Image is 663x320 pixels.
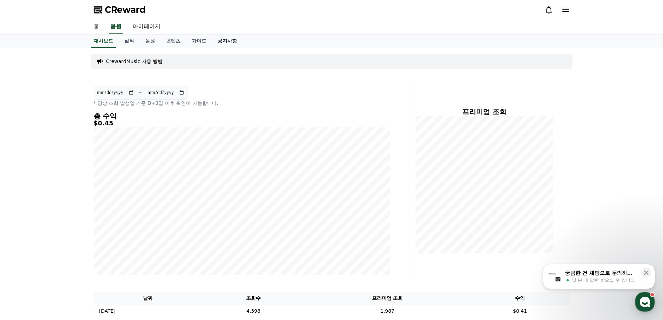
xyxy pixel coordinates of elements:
[416,108,553,116] h4: 프리미엄 조회
[203,292,304,305] th: 조회수
[90,221,134,238] a: 설정
[109,19,123,34] a: 음원
[471,292,570,305] th: 수익
[94,100,390,107] p: * 영상 조회 발생일 기준 D+3일 이후 확인이 가능합니다.
[140,34,160,48] a: 음원
[471,305,570,318] td: $0.41
[94,112,390,120] h4: 총 수익
[105,4,146,15] span: CReward
[139,88,143,97] p: ~
[203,305,304,318] td: 4,598
[127,19,166,34] a: 마이페이지
[99,307,116,315] p: [DATE]
[186,34,212,48] a: 가이드
[64,232,72,237] span: 대화
[212,34,243,48] a: 공지사항
[119,34,140,48] a: 실적
[88,19,105,34] a: 홈
[91,34,116,48] a: 대시보드
[22,231,26,237] span: 홈
[94,4,146,15] a: CReward
[108,231,116,237] span: 설정
[2,221,46,238] a: 홈
[304,292,470,305] th: 프리미엄 조회
[94,292,203,305] th: 날짜
[46,221,90,238] a: 대화
[94,120,390,127] h5: $0.45
[160,34,186,48] a: 콘텐츠
[304,305,470,318] td: 1,987
[106,58,163,65] a: CrewardMusic 사용 방법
